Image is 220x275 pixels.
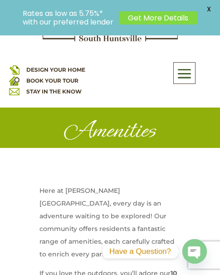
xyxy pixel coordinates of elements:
img: design your home [9,64,20,75]
a: Get More Details [119,11,197,25]
a: DESIGN YOUR HOME [26,66,85,73]
p: Here at [PERSON_NAME][GEOGRAPHIC_DATA], every day is an adventure waiting to be explored! Our com... [39,184,180,267]
img: book your home tour [9,75,20,86]
span: X [202,2,215,16]
p: Rates as low as 5.75%* with our preferred lender [23,9,114,26]
a: BOOK YOUR TOUR [26,77,78,84]
h1: Amenities [22,117,198,148]
a: hays farm homes huntsville development [43,35,178,44]
a: STAY IN THE KNOW [26,88,82,95]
